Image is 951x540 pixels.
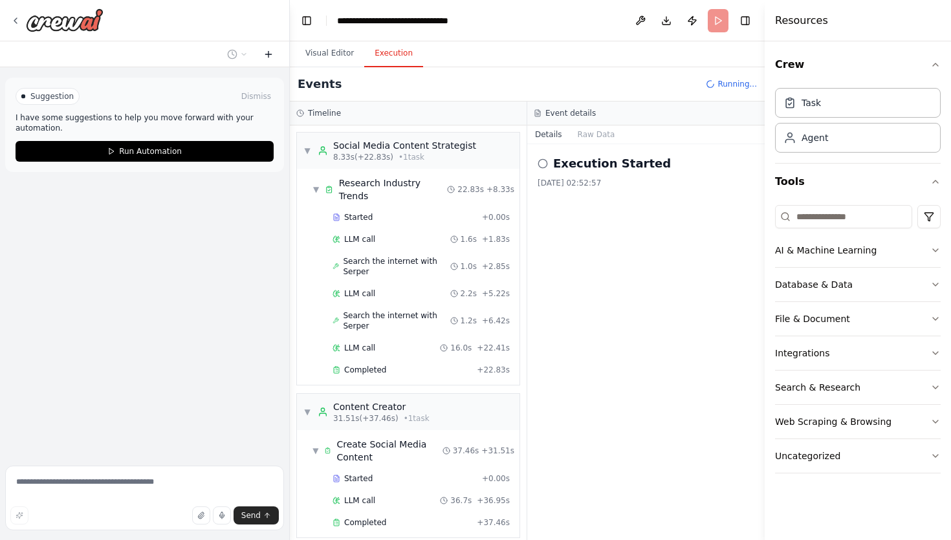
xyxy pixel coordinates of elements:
[538,178,754,188] div: [DATE] 02:52:57
[344,343,375,353] span: LLM call
[404,413,430,424] span: • 1 task
[450,495,472,506] span: 36.7s
[213,506,231,524] button: Click to speak your automation idea
[308,108,341,118] h3: Timeline
[482,212,510,222] span: + 0.00s
[364,40,423,67] button: Execution
[344,234,375,244] span: LLM call
[344,473,373,484] span: Started
[450,343,472,353] span: 16.0s
[477,365,510,375] span: + 22.83s
[482,316,510,326] span: + 6.42s
[10,506,28,524] button: Improve this prompt
[461,316,477,326] span: 1.2s
[482,261,510,272] span: + 2.85s
[239,90,274,103] button: Dismiss
[802,96,821,109] div: Task
[775,13,828,28] h4: Resources
[241,510,261,521] span: Send
[527,125,570,144] button: Details
[192,506,210,524] button: Upload files
[339,177,448,202] span: Research Industry Trends
[717,79,757,89] span: Running...
[775,164,941,200] button: Tools
[482,473,510,484] span: + 0.00s
[453,446,479,456] span: 37.46s
[344,495,375,506] span: LLM call
[775,302,941,336] button: File & Document
[570,125,623,144] button: Raw Data
[234,506,279,524] button: Send
[775,244,877,257] div: AI & Machine Learning
[461,288,477,299] span: 2.2s
[477,495,510,506] span: + 36.95s
[344,212,373,222] span: Started
[775,449,840,462] div: Uncategorized
[461,234,477,244] span: 1.6s
[30,91,74,102] span: Suggestion
[399,152,424,162] span: • 1 task
[26,8,104,32] img: Logo
[222,47,253,62] button: Switch to previous chat
[333,400,430,413] div: Content Creator
[775,347,829,360] div: Integrations
[481,446,514,456] span: + 31.51s
[119,146,182,157] span: Run Automation
[343,310,450,331] span: Search the internet with Serper
[775,371,941,404] button: Search & Research
[545,108,596,118] h3: Event details
[312,446,319,456] span: ▼
[16,141,274,162] button: Run Automation
[298,75,342,93] h2: Events
[775,415,891,428] div: Web Scraping & Browsing
[303,146,311,156] span: ▼
[775,47,941,83] button: Crew
[775,405,941,438] button: Web Scraping & Browsing
[258,47,279,62] button: Start a new chat
[477,343,510,353] span: + 22.41s
[344,517,386,528] span: Completed
[775,439,941,473] button: Uncategorized
[482,234,510,244] span: + 1.83s
[457,184,484,195] span: 22.83s
[775,233,941,267] button: AI & Machine Learning
[486,184,514,195] span: + 8.33s
[775,268,941,301] button: Database & Data
[333,413,399,424] span: 31.51s (+37.46s)
[344,365,386,375] span: Completed
[303,407,311,417] span: ▼
[775,83,941,163] div: Crew
[736,12,754,30] button: Hide right sidebar
[461,261,477,272] span: 1.0s
[802,131,828,144] div: Agent
[333,139,476,152] div: Social Media Content Strategist
[553,155,671,173] h2: Execution Started
[343,256,450,277] span: Search the internet with Serper
[482,288,510,299] span: + 5.22s
[298,12,316,30] button: Hide left sidebar
[775,278,853,291] div: Database & Data
[775,381,860,394] div: Search & Research
[344,288,375,299] span: LLM call
[477,517,510,528] span: + 37.46s
[295,40,364,67] button: Visual Editor
[333,152,393,162] span: 8.33s (+22.83s)
[337,14,483,27] nav: breadcrumb
[312,184,320,195] span: ▼
[775,312,850,325] div: File & Document
[336,438,442,464] span: Create Social Media Content
[775,336,941,370] button: Integrations
[775,200,941,484] div: Tools
[16,113,274,133] p: I have some suggestions to help you move forward with your automation.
